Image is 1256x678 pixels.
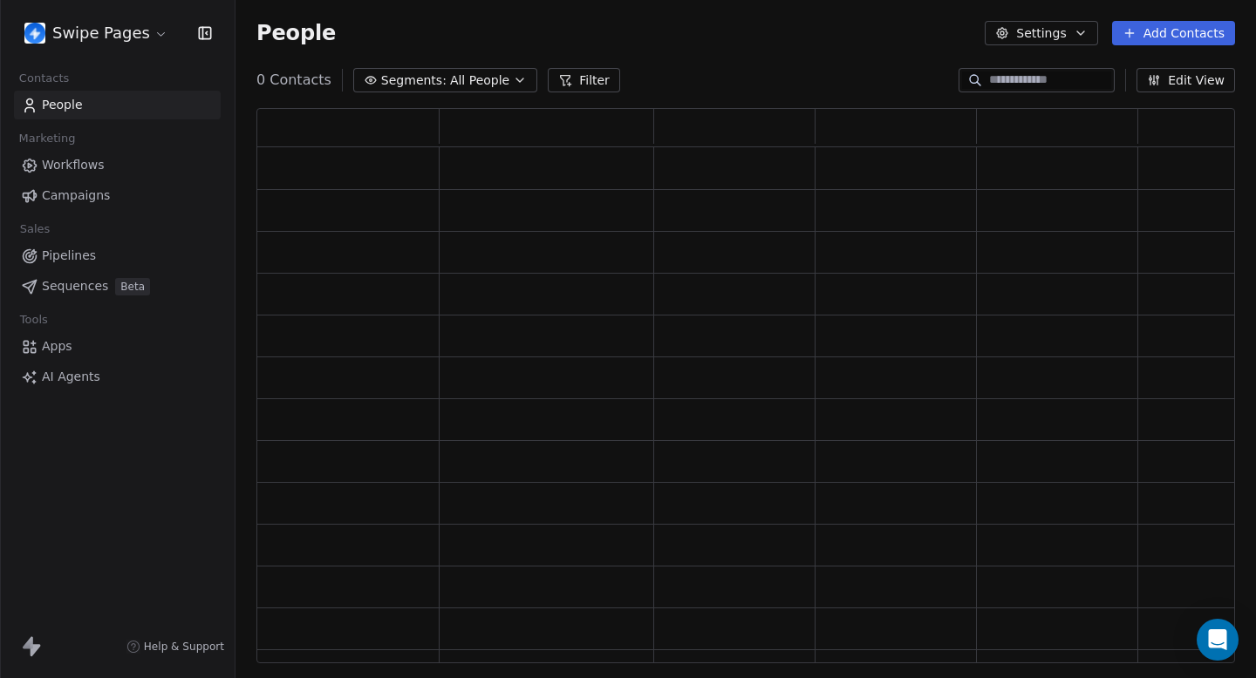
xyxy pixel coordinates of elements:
[12,307,55,333] span: Tools
[14,241,221,270] a: Pipelines
[1197,619,1239,661] div: Open Intercom Messenger
[42,96,83,114] span: People
[52,22,150,44] span: Swipe Pages
[42,186,110,205] span: Campaigns
[42,337,72,356] span: Apps
[12,216,58,242] span: Sales
[115,278,150,295] span: Beta
[256,70,331,91] span: 0 Contacts
[450,71,509,90] span: All People
[14,332,221,361] a: Apps
[14,151,221,180] a: Workflows
[42,368,100,386] span: AI Agents
[1112,21,1235,45] button: Add Contacts
[21,18,172,48] button: Swipe Pages
[126,640,224,654] a: Help & Support
[42,156,105,174] span: Workflows
[14,181,221,210] a: Campaigns
[42,277,108,295] span: Sequences
[11,65,77,92] span: Contacts
[42,247,96,265] span: Pipelines
[11,125,83,152] span: Marketing
[14,272,221,301] a: SequencesBeta
[144,640,224,654] span: Help & Support
[24,23,45,44] img: user_01J93QE9VH11XXZQZDP4TWZEES.jpg
[14,91,221,119] a: People
[985,21,1097,45] button: Settings
[14,363,221,391] a: AI Agents
[548,68,620,92] button: Filter
[1137,68,1235,92] button: Edit View
[381,71,447,90] span: Segments:
[256,20,336,46] span: People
